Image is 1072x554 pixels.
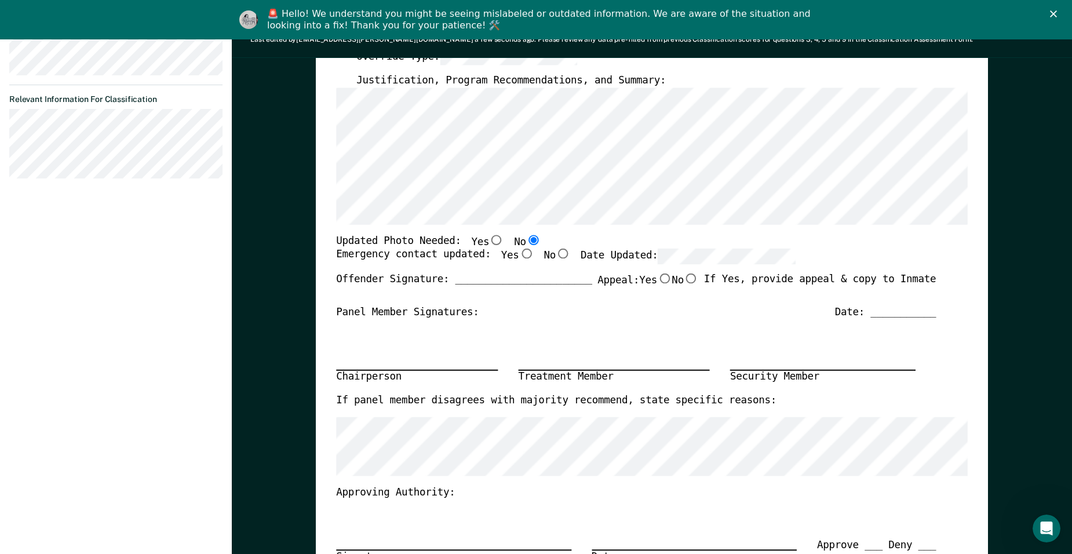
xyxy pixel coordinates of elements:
[684,274,698,284] input: No
[672,274,698,288] label: No
[489,235,504,245] input: Yes
[639,274,672,288] label: Yes
[336,486,936,500] div: Approving Authority:
[597,274,698,297] label: Appeal:
[336,395,776,408] label: If panel member disagrees with majority recommend, state specific reasons:
[356,74,666,88] label: Justification, Program Recommendations, and Summary:
[267,8,814,31] div: 🚨 Hello! We understand you might be seeing mislabeled or outdated information. We are aware of th...
[1033,515,1060,542] iframe: Intercom live chat
[526,235,541,245] input: No
[9,94,223,104] dt: Relevant Information For Classification
[544,249,571,265] label: No
[514,235,541,249] label: No
[336,370,498,385] div: Chairperson
[556,249,570,260] input: No
[471,235,504,249] label: Yes
[657,274,672,284] input: Yes
[336,249,796,274] div: Emergency contact updated:
[518,370,709,385] div: Treatment Member
[336,306,479,319] div: Panel Member Signatures:
[239,10,258,29] img: Profile image for Kim
[730,370,916,385] div: Security Member
[336,235,541,249] div: Updated Photo Needed:
[658,249,796,265] input: Date Updated:
[581,249,796,265] label: Date Updated:
[519,249,534,260] input: Yes
[1050,10,1062,17] div: Close
[475,35,534,43] span: a few seconds ago
[336,274,936,306] div: Offender Signature: _______________________ If Yes, provide appeal & copy to Inmate
[501,249,534,265] label: Yes
[835,306,936,319] div: Date: ___________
